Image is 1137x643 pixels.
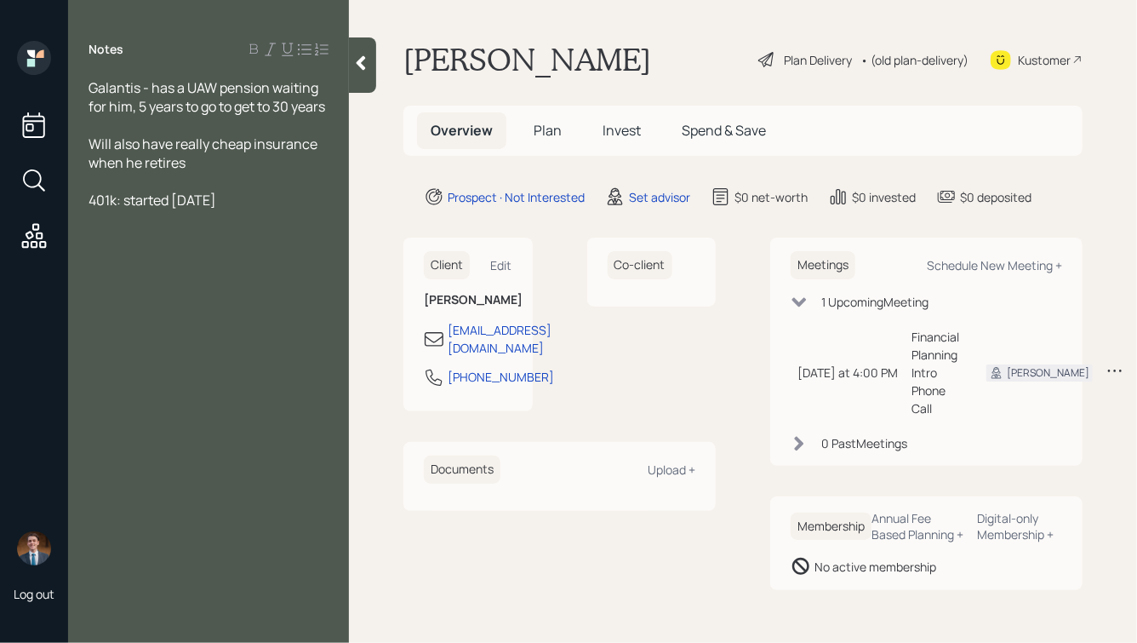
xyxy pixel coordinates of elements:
[448,368,554,386] div: [PHONE_NUMBER]
[791,251,855,279] h6: Meetings
[821,293,928,311] div: 1 Upcoming Meeting
[1018,51,1071,69] div: Kustomer
[431,121,493,140] span: Overview
[978,510,1062,543] div: Digital-only Membership +
[448,321,551,357] div: [EMAIL_ADDRESS][DOMAIN_NAME]
[603,121,641,140] span: Invest
[860,51,968,69] div: • (old plan-delivery)
[960,188,1031,206] div: $0 deposited
[89,78,325,116] span: Galantis - has a UAW pension waiting for him, 5 years to go to get to 30 years
[682,121,766,140] span: Spend & Save
[797,364,898,382] div: [DATE] at 4:00 PM
[791,513,871,541] h6: Membership
[608,251,672,279] h6: Co-client
[927,257,1062,273] div: Schedule New Meeting +
[1007,365,1089,381] div: [PERSON_NAME]
[491,257,512,273] div: Edit
[734,188,808,206] div: $0 net-worth
[403,41,651,78] h1: [PERSON_NAME]
[534,121,562,140] span: Plan
[871,510,964,543] div: Annual Fee Based Planning +
[424,293,512,307] h6: [PERSON_NAME]
[424,456,500,484] h6: Documents
[17,531,51,565] img: hunter_neumayer.jpg
[448,188,585,206] div: Prospect · Not Interested
[814,558,936,576] div: No active membership
[424,251,470,279] h6: Client
[14,586,54,602] div: Log out
[89,135,320,172] span: Will also have really cheap insurance when he retires
[629,188,690,206] div: Set advisor
[852,188,916,206] div: $0 invested
[89,41,123,58] label: Notes
[784,51,852,69] div: Plan Delivery
[648,462,695,478] div: Upload +
[911,328,959,417] div: Financial Planning Intro Phone Call
[89,191,216,210] span: 401k: started [DATE]
[821,434,907,452] div: 0 Past Meeting s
